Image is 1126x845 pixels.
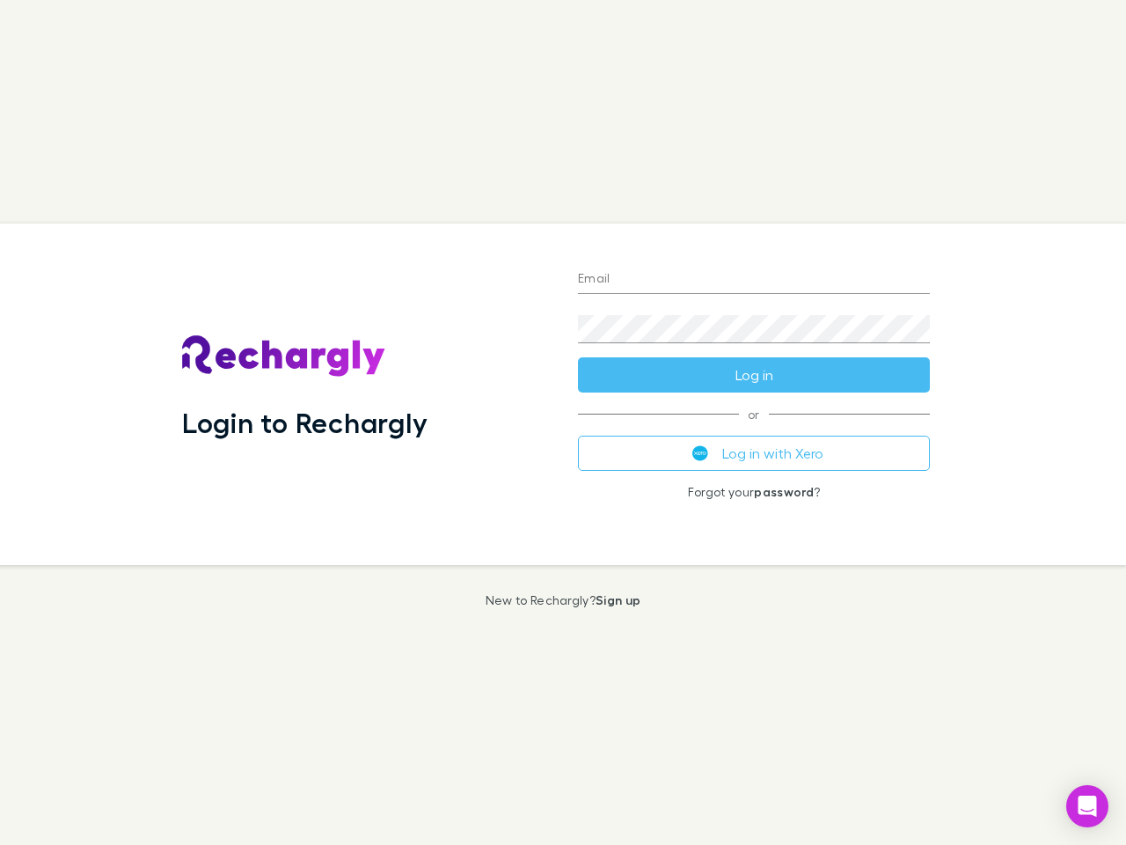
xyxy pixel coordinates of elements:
p: New to Rechargly? [486,593,641,607]
a: password [754,484,814,499]
p: Forgot your ? [578,485,930,499]
img: Rechargly's Logo [182,335,386,378]
a: Sign up [596,592,640,607]
img: Xero's logo [692,445,708,461]
h1: Login to Rechargly [182,406,428,439]
button: Log in [578,357,930,393]
button: Log in with Xero [578,436,930,471]
div: Open Intercom Messenger [1066,785,1108,827]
